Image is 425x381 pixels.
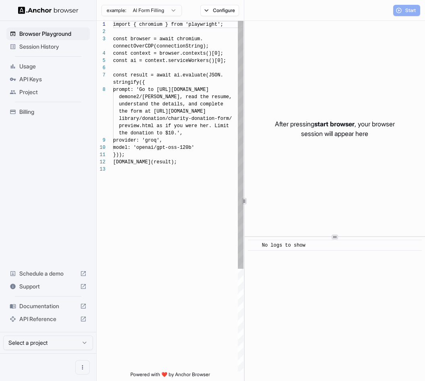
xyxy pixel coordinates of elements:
span: model: 'openai/gpt-oss-120b' [113,145,194,150]
span: Support [19,282,77,290]
span: [DOMAIN_NAME](result); [113,159,177,165]
span: the form at [URL][DOMAIN_NAME] [119,109,206,114]
div: 9 [97,137,105,144]
img: Anchor Logo [18,6,78,14]
span: const ai = context.serviceWorkers()[0]; [113,58,226,64]
div: 3 [97,35,105,43]
span: Documentation [19,302,77,310]
div: 10 [97,144,105,151]
button: Open menu [75,360,90,375]
span: const context = browser.contexts()[0]; [113,51,223,56]
div: Session History [6,40,90,53]
div: 13 [97,166,105,173]
div: 12 [97,159,105,166]
span: Billing [19,108,87,116]
div: Project [6,86,90,99]
div: 4 [97,50,105,57]
span: No logs to show [262,243,305,248]
div: 6 [97,64,105,72]
div: Billing [6,105,90,118]
div: 11 [97,151,105,159]
span: })); [113,152,125,158]
span: Usage [19,62,87,70]
div: 1 [97,21,105,28]
p: After pressing , your browser session will appear here [275,119,395,138]
span: provider: 'groq', [113,138,162,143]
span: API Keys [19,75,87,83]
span: Project [19,88,87,96]
span: preview.html as if you were her. Limit [119,123,229,129]
div: Usage [6,60,90,73]
span: Schedule a demo [19,270,77,278]
span: connectOverCDP(connectionString); [113,43,209,49]
span: understand the details, and complete [119,101,223,107]
span: prompt: 'Go to [URL][DOMAIN_NAME] [113,87,209,93]
div: Documentation [6,300,90,313]
div: API Reference [6,313,90,325]
span: start browser [314,120,355,128]
span: const browser = await chromium. [113,36,203,42]
span: stringify({ [113,80,145,85]
span: import { chromium } from 'playwright'; [113,22,223,27]
div: Support [6,280,90,293]
span: const result = await ai.evaluate(JSON. [113,72,223,78]
div: 7 [97,72,105,79]
span: API Reference [19,315,77,323]
span: ​ [252,241,256,249]
span: library/donation/charity-donation-form/ [119,116,232,122]
div: API Keys [6,73,90,86]
span: the donation to $10.', [119,130,182,136]
span: demone2/[PERSON_NAME], read the resume, [119,94,232,100]
div: 2 [97,28,105,35]
div: 8 [97,86,105,93]
span: example: [107,7,126,14]
span: Browser Playground [19,30,87,38]
span: Session History [19,43,87,51]
span: Powered with ❤️ by Anchor Browser [130,371,210,381]
div: Browser Playground [6,27,90,40]
div: Schedule a demo [6,267,90,280]
button: Configure [200,5,239,16]
div: 5 [97,57,105,64]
